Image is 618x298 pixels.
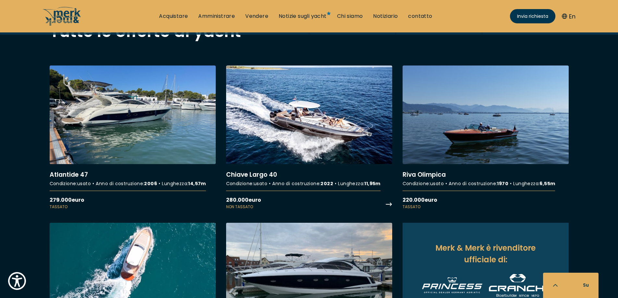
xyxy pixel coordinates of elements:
[279,13,327,20] a: Notizie sugli yacht
[6,270,28,292] button: Show Accessibility Preferences
[543,273,599,298] button: Su
[422,277,482,293] img: Princess Yachts
[279,12,327,20] font: Notizie sugli yacht
[569,12,576,20] font: En
[245,13,268,20] a: Vendere
[159,12,188,20] font: Acquistare
[408,13,432,20] a: contatto
[435,243,536,265] font: Merk & Merk è rivenditore ufficiale di:
[517,13,548,19] font: Invia richiesta
[583,282,589,289] font: Su
[562,12,576,21] button: En
[408,12,432,20] font: contatto
[489,274,549,297] img: Cranchi
[337,13,363,20] a: Chi siamo
[198,12,235,20] font: Amministrare
[159,13,188,20] a: Acquistare
[510,9,555,23] a: Invia richiesta
[337,12,363,20] font: Chi siamo
[373,12,398,20] font: Notiziario
[373,13,398,20] a: Notiziario
[198,13,235,20] a: Amministrare
[245,12,268,20] font: Vendere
